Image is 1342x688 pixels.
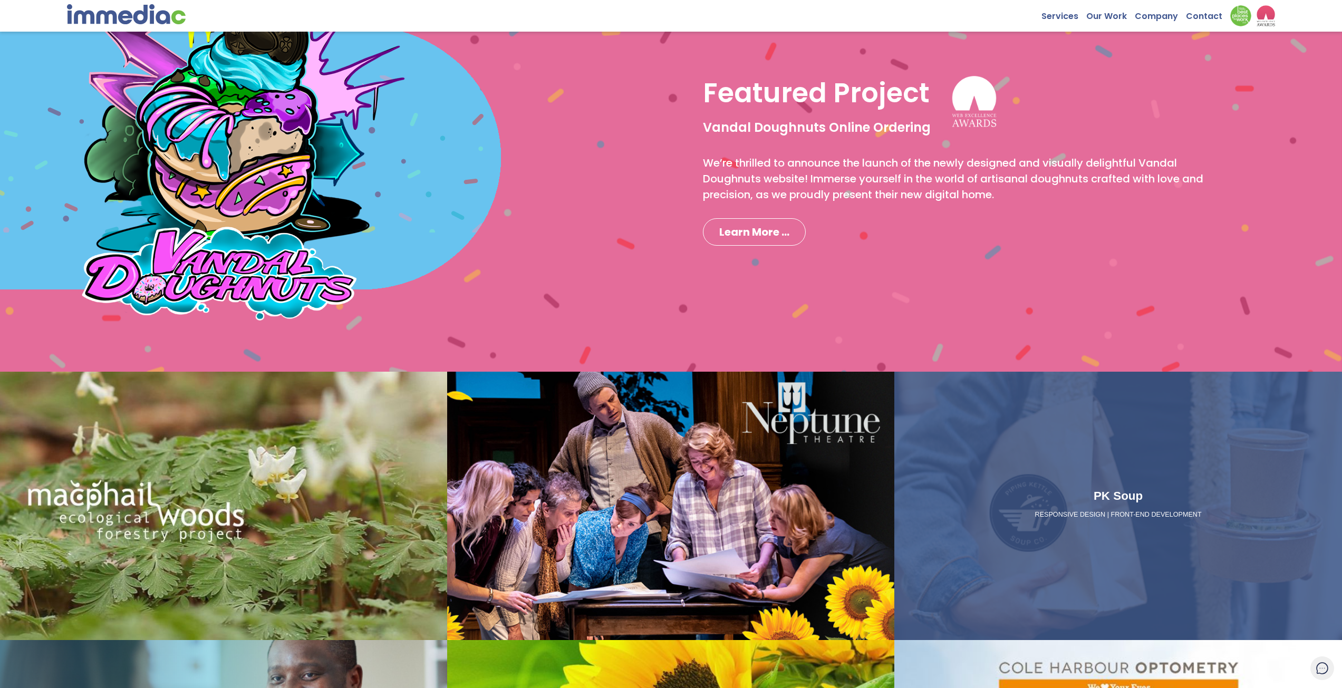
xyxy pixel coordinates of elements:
h3: PK Soup [899,487,1337,505]
p: RESPONSIVE DESIGN | FRONT-END DEVELOPMENT [899,510,1337,520]
img: immediac [67,4,186,24]
img: Down [1230,5,1251,26]
a: Company [1135,5,1186,22]
img: logo2_wea_nobg.webp [1257,5,1275,26]
a: PK Soup RESPONSIVE DESIGN | FRONT-END DEVELOPMENT [894,372,1341,640]
span: We’re thrilled to announce the launch of the newly designed and visually delightful Vandal Doughn... [703,156,1203,202]
span: Learn More ... [719,225,789,239]
a: Our Work [1086,5,1135,22]
a: Learn More ... [703,218,806,246]
a: Contact [1186,5,1230,22]
h3: Vandal Doughnuts Online Ordering [703,119,943,137]
img: logo2_wea_wh_nobg.webp [943,76,1006,133]
a: Services [1041,5,1086,22]
h2: Featured Project [703,76,930,111]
